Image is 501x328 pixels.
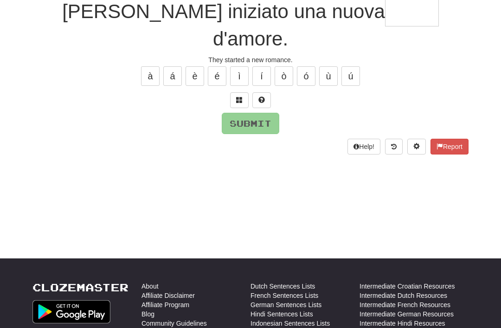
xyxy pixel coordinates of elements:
[32,282,128,293] a: Clozemaster
[141,66,160,86] button: à
[186,66,204,86] button: è
[250,309,313,319] a: Hindi Sentences Lists
[360,319,445,328] a: Intermediate Hindi Resources
[360,300,450,309] a: Intermediate French Resources
[360,291,447,300] a: Intermediate Dutch Resources
[360,282,455,291] a: Intermediate Croatian Resources
[297,66,315,86] button: ó
[252,92,271,108] button: Single letter hint - you only get 1 per sentence and score half the points! alt+h
[252,66,271,86] button: í
[141,291,195,300] a: Affiliate Disclaimer
[250,319,330,328] a: Indonesian Sentences Lists
[62,0,385,22] span: [PERSON_NAME] iniziato una nuova
[32,55,469,64] div: They started a new romance.
[250,291,318,300] a: French Sentences Lists
[32,300,110,323] img: Get it on Google Play
[430,139,469,154] button: Report
[275,66,293,86] button: ò
[250,300,321,309] a: German Sentences Lists
[141,300,189,309] a: Affiliate Program
[208,66,226,86] button: é
[222,113,279,134] button: Submit
[360,309,454,319] a: Intermediate German Resources
[341,66,360,86] button: ú
[385,139,403,154] button: Round history (alt+y)
[141,282,159,291] a: About
[250,282,315,291] a: Dutch Sentences Lists
[213,28,288,50] span: d'amore.
[319,66,338,86] button: ù
[141,309,154,319] a: Blog
[230,92,249,108] button: Switch sentence to multiple choice alt+p
[163,66,182,86] button: á
[347,139,380,154] button: Help!
[141,319,207,328] a: Community Guidelines
[230,66,249,86] button: ì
